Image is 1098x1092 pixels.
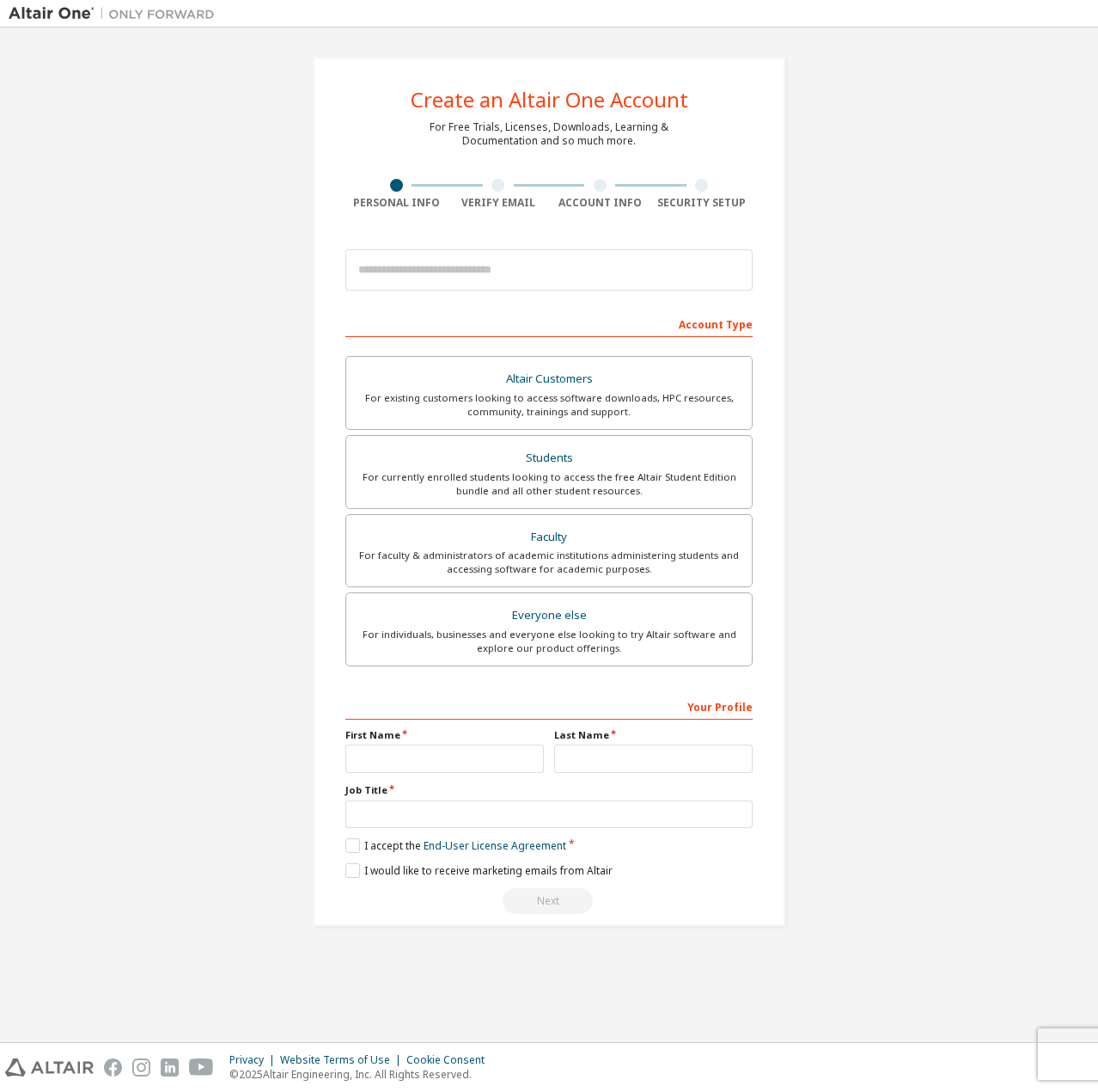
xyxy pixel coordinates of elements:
[357,391,741,419] div: For existing customers looking to access software downloads, HPC resources, community, trainings ...
[345,728,544,742] label: First Name
[345,692,753,720] div: Your Profile
[357,525,741,549] div: Faculty
[357,604,741,628] div: Everyone else
[357,367,741,391] div: Altair Customers
[5,1058,94,1077] img: altair_logo.svg
[345,310,753,337] div: Account Type
[411,89,688,110] div: Create an Altair One Account
[345,863,613,878] label: I would like to receive marketing emails from Altair
[554,728,753,742] label: Last Name
[549,196,651,210] div: Account Info
[430,120,668,148] div: For Free Trials, Licenses, Downloads, Learning & Documentation and so much more.
[357,549,741,576] div: For faculty & administrators of academic institutions administering students and accessing softwa...
[357,470,741,498] div: For currently enrolled students looking to access the free Altair Student Edition bundle and all ...
[357,446,741,470] div: Students
[9,5,223,22] img: Altair One
[651,196,753,210] div: Security Setup
[345,838,566,853] label: I accept the
[345,783,753,797] label: Job Title
[104,1058,122,1077] img: facebook.svg
[424,838,566,853] a: End-User License Agreement
[406,1053,495,1067] div: Cookie Consent
[229,1067,495,1082] p: © 2025 Altair Engineering, Inc. All Rights Reserved.
[132,1058,150,1077] img: instagram.svg
[280,1053,406,1067] div: Website Terms of Use
[229,1053,280,1067] div: Privacy
[345,196,448,210] div: Personal Info
[357,628,741,655] div: For individuals, businesses and everyone else looking to try Altair software and explore our prod...
[161,1058,179,1077] img: linkedin.svg
[189,1058,214,1077] img: youtube.svg
[345,888,753,914] div: Read and acccept EULA to continue
[448,196,550,210] div: Verify Email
